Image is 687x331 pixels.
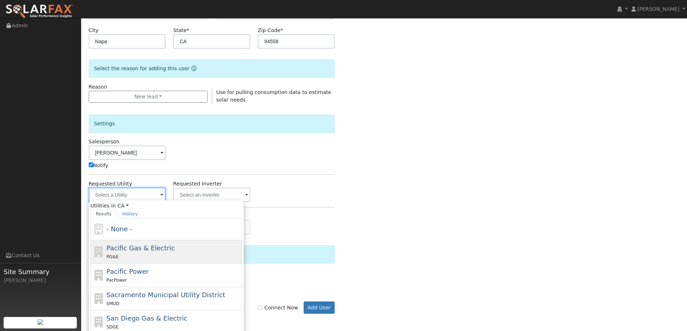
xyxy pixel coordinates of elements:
input: Select an Inverter [173,188,250,202]
div: [PERSON_NAME] [4,277,77,284]
span: PG&E [106,254,118,259]
label: Connect Now [257,304,298,312]
button: Add User [304,301,335,314]
input: Select a User [89,146,166,160]
span: - None - [106,225,132,233]
span: [PERSON_NAME] [637,6,679,12]
span: Required [281,27,283,33]
span: SDGE [106,325,119,330]
label: Salesperson [89,138,120,146]
button: New lead [89,91,208,103]
label: Notify [89,162,109,169]
label: Reason [89,83,107,91]
span: Use for pulling consumption data to estimate solar needs [216,89,331,103]
span: Required [186,27,189,33]
img: SolarFax [5,4,73,19]
span: San Diego Gas & Electric [106,314,187,322]
input: Connect Now [257,305,263,310]
span: Pacific Power [106,268,149,275]
label: Requested Inverter [173,180,222,188]
img: retrieve [38,319,43,325]
input: Notify [89,162,93,167]
span: Sacramento Municipal Utility District [106,291,225,299]
label: Zip Code [258,27,283,34]
span: SMUD [106,301,119,306]
span: Utilities in [91,202,242,210]
label: City [89,27,99,34]
span: Pacific Gas & Electric [106,244,175,252]
a: Reason for new user [190,66,197,71]
a: History [117,210,143,218]
input: Select a Utility [89,188,166,202]
div: Select the reason for adding this user [89,59,335,78]
span: Site Summary [4,267,77,277]
a: Results [91,210,117,218]
label: State [173,27,189,34]
div: Settings [89,115,335,133]
a: CA [118,202,129,210]
span: PacPower [106,278,127,283]
label: Requested Utility [89,180,132,188]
